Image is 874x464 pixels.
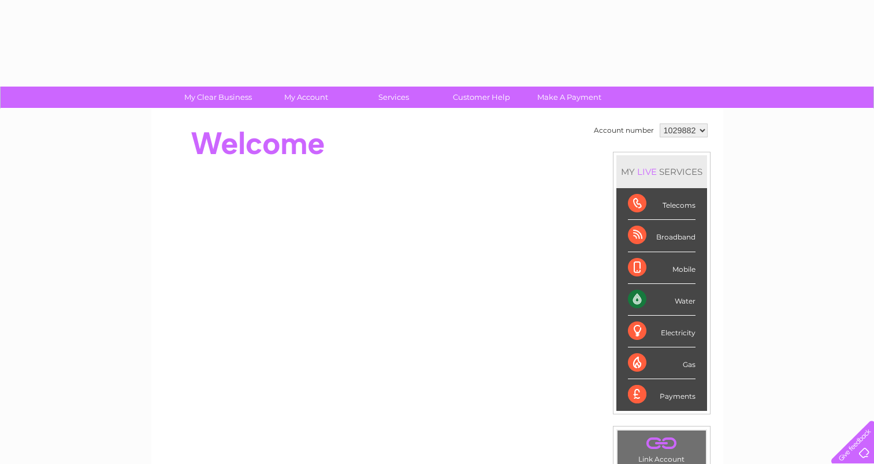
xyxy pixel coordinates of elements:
a: My Account [258,87,354,108]
a: . [620,433,703,454]
div: Gas [628,347,696,379]
a: Customer Help [434,87,529,108]
a: Make A Payment [522,87,617,108]
div: Water [628,284,696,316]
div: Broadband [628,220,696,252]
div: Payments [628,379,696,410]
div: Electricity [628,316,696,347]
div: LIVE [635,166,659,177]
a: Services [346,87,441,108]
td: Account number [591,121,657,140]
div: Telecoms [628,188,696,220]
div: MY SERVICES [616,155,707,188]
div: Mobile [628,252,696,284]
a: My Clear Business [170,87,266,108]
